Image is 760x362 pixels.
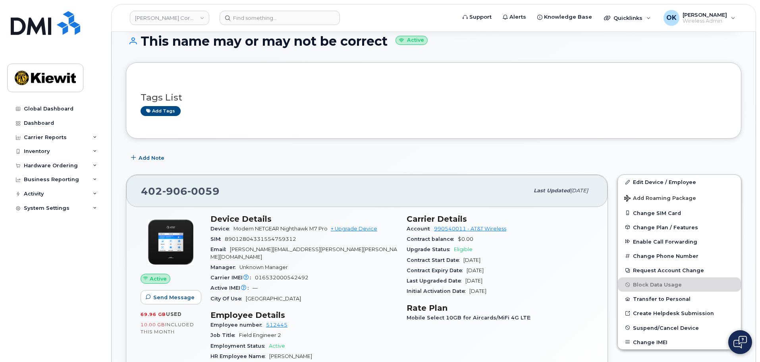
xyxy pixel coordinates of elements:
[126,34,741,48] h1: This name may or may not be correct
[407,315,534,321] span: Mobile Select 10GB for Aircards/MiFi 4G LTE
[463,257,480,263] span: [DATE]
[733,336,747,348] img: Open chat
[465,278,482,284] span: [DATE]
[618,175,741,189] a: Edit Device / Employee
[683,18,727,24] span: Wireless Admin
[666,13,677,23] span: OK
[210,310,397,320] h3: Employee Details
[618,292,741,306] button: Transfer to Personal
[210,343,269,349] span: Employment Status
[210,353,269,359] span: HR Employee Name
[618,190,741,206] button: Add Roaming Package
[618,277,741,292] button: Block Data Usage
[618,306,741,320] a: Create Helpdesk Submission
[210,264,239,270] span: Manager
[139,154,164,162] span: Add Note
[233,226,328,232] span: Modem NETGEAR Nighthawk M7 Pro
[246,296,301,302] span: [GEOGRAPHIC_DATA]
[458,236,473,242] span: $0.00
[253,285,258,291] span: —
[407,246,454,252] span: Upgrade Status
[166,311,182,317] span: used
[269,353,312,359] span: [PERSON_NAME]
[210,332,239,338] span: Job Title
[544,13,592,21] span: Knowledge Base
[618,321,741,335] button: Suspend/Cancel Device
[395,36,428,45] small: Active
[407,236,458,242] span: Contract balance
[141,312,166,317] span: 69.96 GB
[210,214,397,224] h3: Device Details
[618,249,741,263] button: Change Phone Number
[497,9,532,25] a: Alerts
[187,185,220,197] span: 0059
[407,214,593,224] h3: Carrier Details
[454,246,473,252] span: Eligible
[407,267,467,273] span: Contract Expiry Date
[141,93,727,103] h3: Tags List
[618,263,741,277] button: Request Account Change
[220,11,340,25] input: Find something...
[210,246,397,259] span: [PERSON_NAME][EMAIL_ADDRESS][PERSON_NAME][PERSON_NAME][DOMAIN_NAME]
[633,325,699,331] span: Suspend/Cancel Device
[210,246,230,252] span: Email
[457,9,497,25] a: Support
[613,15,642,21] span: Quicklinks
[162,185,187,197] span: 906
[407,257,463,263] span: Contract Start Date
[467,267,484,273] span: [DATE]
[255,275,309,281] span: 016532000542492
[210,236,225,242] span: SIM
[407,226,434,232] span: Account
[269,343,285,349] span: Active
[534,188,570,194] span: Last updated
[469,288,486,294] span: [DATE]
[210,275,255,281] span: Carrier IMEI
[141,290,201,304] button: Send Message
[141,185,220,197] span: 402
[210,296,246,302] span: City Of Use
[407,278,465,284] span: Last Upgraded Date
[225,236,296,242] span: 89012804331554759312
[618,234,741,249] button: Enable Call Forwarding
[509,13,526,21] span: Alerts
[532,9,598,25] a: Knowledge Base
[407,303,593,313] h3: Rate Plan
[658,10,741,26] div: Olivia Keller
[618,335,741,349] button: Change IMEI
[141,106,181,116] a: Add tags
[618,220,741,234] button: Change Plan / Features
[434,226,506,232] a: 990540011 - AT&T Wireless
[266,322,287,328] a: 512445
[570,188,588,194] span: [DATE]
[407,288,469,294] span: Initial Activation Date
[210,322,266,328] span: Employee number
[126,151,171,165] button: Add Note
[130,11,209,25] a: Kiewit Corporation
[239,332,281,338] span: Field Engineer 2
[331,226,377,232] a: + Upgrade Device
[469,13,492,21] span: Support
[239,264,288,270] span: Unknown Manager
[683,12,727,18] span: [PERSON_NAME]
[150,275,167,283] span: Active
[153,294,195,301] span: Send Message
[210,285,253,291] span: Active IMEI
[598,10,656,26] div: Quicklinks
[624,195,696,203] span: Add Roaming Package
[147,218,195,266] img: nighthawk_m7_pro.png
[210,226,233,232] span: Device
[633,224,698,230] span: Change Plan / Features
[633,238,697,244] span: Enable Call Forwarding
[141,321,194,335] span: included this month
[141,322,165,327] span: 10.00 GB
[618,206,741,220] button: Change SIM Card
